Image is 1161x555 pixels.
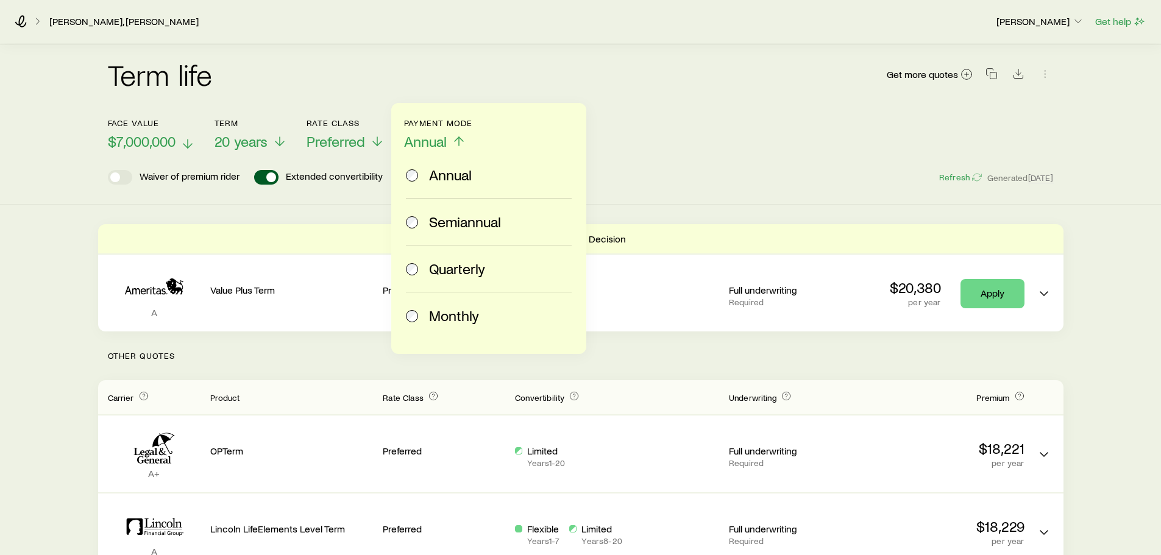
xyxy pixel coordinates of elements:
[515,392,564,403] span: Convertibility
[1095,15,1146,29] button: Get help
[108,60,213,89] h2: Term life
[210,284,374,296] p: Value Plus Term
[98,331,1063,380] p: Other Quotes
[108,306,201,319] p: A
[527,523,559,535] p: Flexible
[729,536,851,546] p: Required
[108,392,134,403] span: Carrier
[581,536,622,546] p: Years 8 - 20
[861,518,1024,535] p: $18,229
[404,118,473,150] button: Payment ModeAnnual
[729,458,851,468] p: Required
[108,133,176,150] span: $7,000,000
[98,224,1063,331] div: Term quotes
[527,458,565,468] p: Years 1 - 20
[729,392,776,403] span: Underwriting
[960,279,1024,308] a: Apply
[939,172,982,183] button: Refresh
[729,297,851,307] p: Required
[307,118,385,150] button: Rate ClassPreferred
[729,523,851,535] p: Full underwriting
[215,133,268,150] span: 20 years
[729,445,851,457] p: Full underwriting
[581,523,622,535] p: Limited
[996,15,1085,29] button: [PERSON_NAME]
[887,69,958,79] span: Get more quotes
[108,118,195,150] button: Face value$7,000,000
[210,523,374,535] p: Lincoln LifeElements Level Term
[552,233,626,245] p: Express Decision
[210,445,374,457] p: OPTerm
[383,445,505,457] p: Preferred
[210,392,240,403] span: Product
[1010,70,1027,82] a: Download CSV
[1028,172,1054,183] span: [DATE]
[890,279,941,296] p: $20,380
[383,392,424,403] span: Rate Class
[215,118,287,150] button: Term20 years
[729,284,851,296] p: Full underwriting
[527,445,565,457] p: Limited
[286,170,383,185] p: Extended convertibility
[890,297,941,307] p: per year
[861,440,1024,457] p: $18,221
[108,467,201,479] p: A+
[215,118,287,128] p: Term
[886,68,973,82] a: Get more quotes
[976,392,1009,403] span: Premium
[527,536,559,546] p: Years 1 - 7
[404,118,473,128] p: Payment Mode
[383,523,505,535] p: Preferred
[307,133,365,150] span: Preferred
[996,15,1084,27] p: [PERSON_NAME]
[861,458,1024,468] p: per year
[987,172,1053,183] span: Generated
[404,133,447,150] span: Annual
[140,170,240,185] p: Waiver of premium rider
[861,536,1024,546] p: per year
[49,16,199,27] a: [PERSON_NAME], [PERSON_NAME]
[307,118,385,128] p: Rate Class
[108,118,195,128] p: Face value
[383,284,505,296] p: Preferred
